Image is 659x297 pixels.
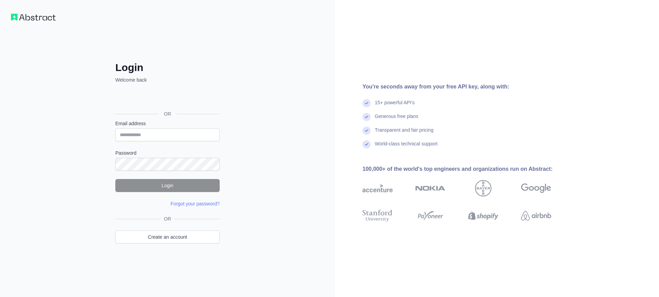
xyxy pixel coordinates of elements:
[521,180,551,197] img: google
[161,215,174,222] span: OR
[115,150,220,156] label: Password
[362,165,573,173] div: 100,000+ of the world's top engineers and organizations run on Abstract:
[362,180,393,197] img: accenture
[115,76,220,83] p: Welcome back
[112,91,222,106] iframe: Sign in with Google Button
[115,61,220,74] h2: Login
[11,14,56,21] img: Workflow
[475,180,492,197] img: bayer
[521,208,551,223] img: airbnb
[362,113,371,121] img: check mark
[375,140,438,154] div: World-class technical support
[468,208,498,223] img: shopify
[362,140,371,148] img: check mark
[115,179,220,192] button: Login
[362,127,371,135] img: check mark
[171,201,220,206] a: Forgot your password?
[375,113,418,127] div: Generous free plans
[362,208,393,223] img: stanford university
[115,230,220,243] a: Create an account
[375,127,433,140] div: Transparent and fair pricing
[362,99,371,107] img: check mark
[375,99,415,113] div: 15+ powerful API's
[415,180,446,197] img: nokia
[362,83,573,91] div: You're seconds away from your free API key, along with:
[159,110,177,117] span: OR
[415,208,446,223] img: payoneer
[115,120,220,127] label: Email address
